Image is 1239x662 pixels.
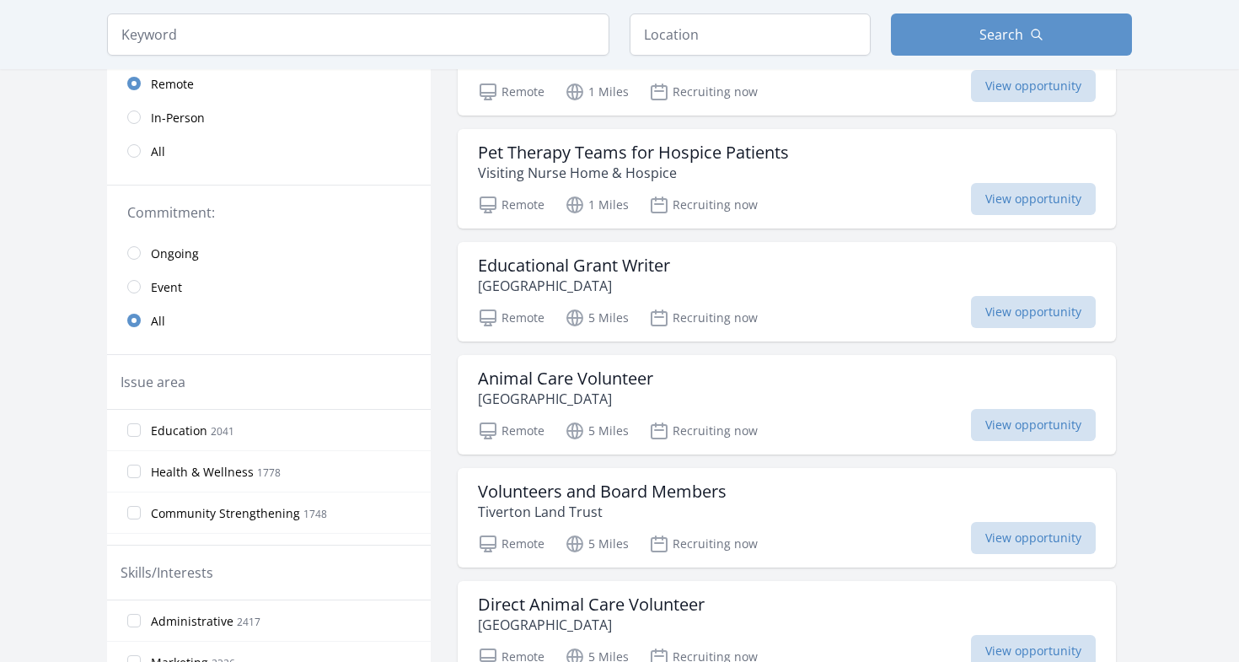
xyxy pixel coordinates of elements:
[151,143,165,160] span: All
[971,70,1096,102] span: View opportunity
[478,389,653,409] p: [GEOGRAPHIC_DATA]
[891,13,1132,56] button: Search
[649,195,758,215] p: Recruiting now
[478,308,544,328] p: Remote
[458,468,1116,568] a: Volunteers and Board Members Tiverton Land Trust Remote 5 Miles Recruiting now View opportunity
[478,82,544,102] p: Remote
[478,276,670,296] p: [GEOGRAPHIC_DATA]
[565,195,629,215] p: 1 Miles
[565,308,629,328] p: 5 Miles
[458,129,1116,229] a: Pet Therapy Teams for Hospice Patients Visiting Nurse Home & Hospice Remote 1 Miles Recruiting no...
[649,421,758,441] p: Recruiting now
[127,614,141,627] input: Administrative 2417
[121,562,213,583] legend: Skills/Interests
[107,304,431,337] a: All
[151,76,194,93] span: Remote
[478,615,705,635] p: [GEOGRAPHIC_DATA]
[151,422,207,439] span: Education
[979,24,1023,45] span: Search
[478,143,789,163] h3: Pet Therapy Teams for Hospice Patients
[478,256,670,276] h3: Educational Grant Writer
[649,308,758,328] p: Recruiting now
[478,595,705,615] h3: Direct Animal Care Volunteer
[127,506,141,519] input: Community Strengthening 1748
[151,245,199,262] span: Ongoing
[458,242,1116,342] a: Educational Grant Writer [GEOGRAPHIC_DATA] Remote 5 Miles Recruiting now View opportunity
[107,13,609,56] input: Keyword
[478,482,727,502] h3: Volunteers and Board Members
[151,505,300,522] span: Community Strengthening
[478,502,727,522] p: Tiverton Land Trust
[107,134,431,168] a: All
[107,270,431,304] a: Event
[127,423,141,437] input: Education 2041
[565,421,629,441] p: 5 Miles
[211,424,234,439] span: 2041
[478,369,653,389] h3: Animal Care Volunteer
[257,466,281,480] span: 1778
[237,615,260,629] span: 2417
[630,13,871,56] input: Location
[565,82,629,102] p: 1 Miles
[151,279,182,296] span: Event
[303,507,327,521] span: 1748
[127,202,410,223] legend: Commitment:
[971,296,1096,328] span: View opportunity
[107,236,431,270] a: Ongoing
[971,409,1096,441] span: View opportunity
[107,67,431,100] a: Remote
[971,183,1096,215] span: View opportunity
[151,613,233,630] span: Administrative
[478,163,789,183] p: Visiting Nurse Home & Hospice
[151,464,254,481] span: Health & Wellness
[565,534,629,554] p: 5 Miles
[458,355,1116,455] a: Animal Care Volunteer [GEOGRAPHIC_DATA] Remote 5 Miles Recruiting now View opportunity
[107,100,431,134] a: In-Person
[121,372,185,392] legend: Issue area
[478,421,544,441] p: Remote
[971,522,1096,554] span: View opportunity
[478,195,544,215] p: Remote
[478,534,544,554] p: Remote
[649,534,758,554] p: Recruiting now
[127,465,141,478] input: Health & Wellness 1778
[151,110,205,126] span: In-Person
[151,313,165,330] span: All
[649,82,758,102] p: Recruiting now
